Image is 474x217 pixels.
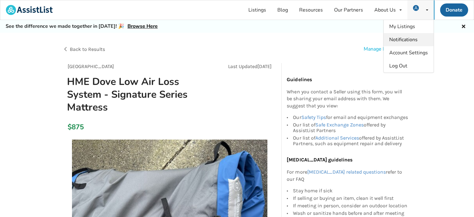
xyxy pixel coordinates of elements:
[6,23,158,30] h5: See the difference we made together in [DATE]! 🎉
[315,122,363,128] a: Safe Exchange Zones
[228,63,257,69] span: Last Updated
[68,123,71,131] div: $875
[293,188,408,195] div: Stay home if sick
[287,76,312,82] b: Guidelines
[68,63,114,69] span: [GEOGRAPHIC_DATA]
[440,3,468,17] a: Donate
[257,63,272,69] span: [DATE]
[127,23,158,30] a: Browse Here
[287,88,408,110] p: When you contact a Seller using this form, you will be sharing your email address with them. We s...
[62,75,209,114] h1: HME Dove Low Air Loss System - Signature Series Mattress
[374,7,396,12] div: About Us
[287,157,352,163] b: [MEDICAL_DATA] guidelines
[272,0,294,20] a: Blog
[293,134,408,146] div: Our list of offered by AssistList Partners, such as equipment repair and delivery
[243,0,272,20] a: Listings
[6,5,53,15] img: assistlist-logo
[287,169,408,183] p: For more refer to our FAQ
[293,195,408,202] div: If selling or buying an item, clean it well first
[315,135,359,141] a: Additional Services
[293,121,408,134] div: Our list of offered by AssistList Partners
[389,23,415,30] span: My Listings
[301,114,326,120] a: Safety Tips
[364,46,398,53] div: Manage Listing
[293,202,408,210] div: If meeting in person, consider an outdoor location
[389,49,428,56] span: Account Settings
[328,0,369,20] a: Our Partners
[293,115,408,121] div: Our for email and equipment exchanges
[294,0,328,20] a: Resources
[413,5,419,11] img: user icon
[389,62,407,69] span: Log Out
[70,46,105,52] span: Back to Results
[307,169,385,175] a: [MEDICAL_DATA] related questions
[389,36,418,43] span: Notifications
